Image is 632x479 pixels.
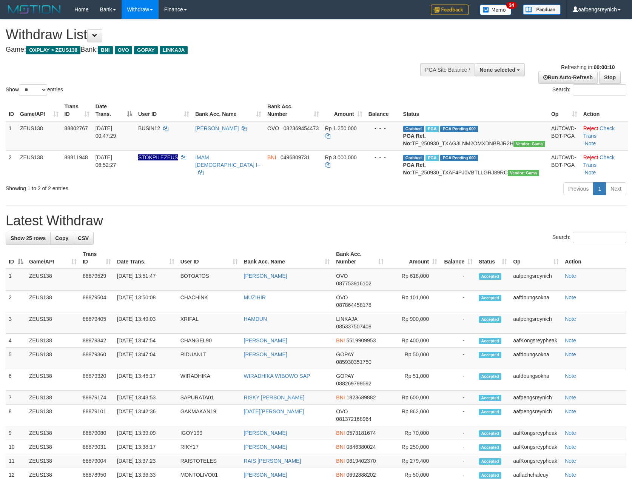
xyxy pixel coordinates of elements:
[565,337,576,343] a: Note
[26,454,80,468] td: ZEUS138
[565,444,576,450] a: Note
[565,458,576,464] a: Note
[440,126,478,132] span: PGA Pending
[336,294,348,300] span: OVO
[510,369,562,391] td: aafdoungsokna
[480,5,512,15] img: Button%20Memo.svg
[440,454,476,468] td: -
[17,121,62,151] td: ZEUS138
[606,182,626,195] a: Next
[440,155,478,161] span: PGA Pending
[17,100,62,121] th: Game/API: activate to sort column ascending
[26,348,80,369] td: ZEUS138
[513,141,545,147] span: Vendor URL: https://trx31.1velocity.biz
[479,430,501,437] span: Accepted
[336,359,371,365] span: Copy 085930351750 to clipboard
[244,408,304,414] a: [DATE][PERSON_NAME]
[138,125,160,131] span: BUSIN12
[264,100,322,121] th: Bank Acc. Number: activate to sort column ascending
[244,294,266,300] a: MUZIHIR
[177,454,241,468] td: RAISTOTELES
[6,213,626,228] h1: Latest Withdraw
[6,454,26,468] td: 11
[573,232,626,243] input: Search:
[26,426,80,440] td: ZEUS138
[114,454,177,468] td: [DATE] 13:37:23
[114,247,177,269] th: Date Trans.: activate to sort column ascending
[440,334,476,348] td: -
[62,100,92,121] th: Trans ID: activate to sort column ascending
[387,369,440,391] td: Rp 51,000
[387,312,440,334] td: Rp 900,000
[241,247,333,269] th: Bank Acc. Name: activate to sort column ascending
[177,269,241,291] td: BOTOATOS
[347,472,376,478] span: Copy 0692888202 to clipboard
[177,291,241,312] td: CHACHINK
[400,100,548,121] th: Status
[80,348,114,369] td: 88879360
[562,247,626,269] th: Action
[585,169,596,176] a: Note
[267,154,276,160] span: BNI
[26,369,80,391] td: ZEUS138
[440,247,476,269] th: Balance: activate to sort column ascending
[565,394,576,400] a: Note
[244,444,287,450] a: [PERSON_NAME]
[6,232,51,245] a: Show 25 rows
[593,182,606,195] a: 1
[336,373,354,379] span: GOPAY
[510,334,562,348] td: aafKongsreypheak
[6,291,26,312] td: 2
[114,426,177,440] td: [DATE] 13:39:09
[80,291,114,312] td: 88879504
[479,295,501,301] span: Accepted
[565,408,576,414] a: Note
[387,348,440,369] td: Rp 50,000
[565,294,576,300] a: Note
[479,472,501,479] span: Accepted
[114,291,177,312] td: [DATE] 13:50:08
[440,369,476,391] td: -
[11,235,46,241] span: Show 25 rows
[573,84,626,95] input: Search:
[244,430,287,436] a: [PERSON_NAME]
[80,454,114,468] td: 88879004
[336,323,371,330] span: Copy 085337507408 to clipboard
[177,312,241,334] td: XRIFAL
[336,280,371,286] span: Copy 087753916102 to clipboard
[440,391,476,405] td: -
[368,154,397,161] div: - - -
[580,121,628,151] td: · ·
[400,150,548,179] td: TF_250930_TXAF4PJ0VBTLLGRJ89RC
[336,408,348,414] span: OVO
[6,312,26,334] td: 3
[96,125,116,139] span: [DATE] 00:47:29
[50,232,73,245] a: Copy
[510,454,562,468] td: aafKongsreypheak
[80,269,114,291] td: 88879529
[583,125,615,139] a: Check Trans
[440,312,476,334] td: -
[479,352,501,358] span: Accepted
[403,126,424,132] span: Grabbed
[510,312,562,334] td: aafpengsreynich
[336,351,354,357] span: GOPAY
[365,100,400,121] th: Balance
[510,269,562,291] td: aafpengsreynich
[55,235,68,241] span: Copy
[177,426,241,440] td: IGOY199
[6,426,26,440] td: 9
[479,273,501,280] span: Accepted
[244,337,287,343] a: [PERSON_NAME]
[479,67,515,73] span: None selected
[6,405,26,426] td: 8
[510,247,562,269] th: Op: activate to sort column ascending
[92,100,135,121] th: Date Trans.: activate to sort column descending
[26,247,80,269] th: Game/API: activate to sort column ascending
[138,154,178,160] span: Nama rekening ada tanda titik/strip, harap diedit
[6,348,26,369] td: 5
[284,125,319,131] span: Copy 082369454473 to clipboard
[177,405,241,426] td: GAKMAKAN19
[479,316,501,323] span: Accepted
[440,348,476,369] td: -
